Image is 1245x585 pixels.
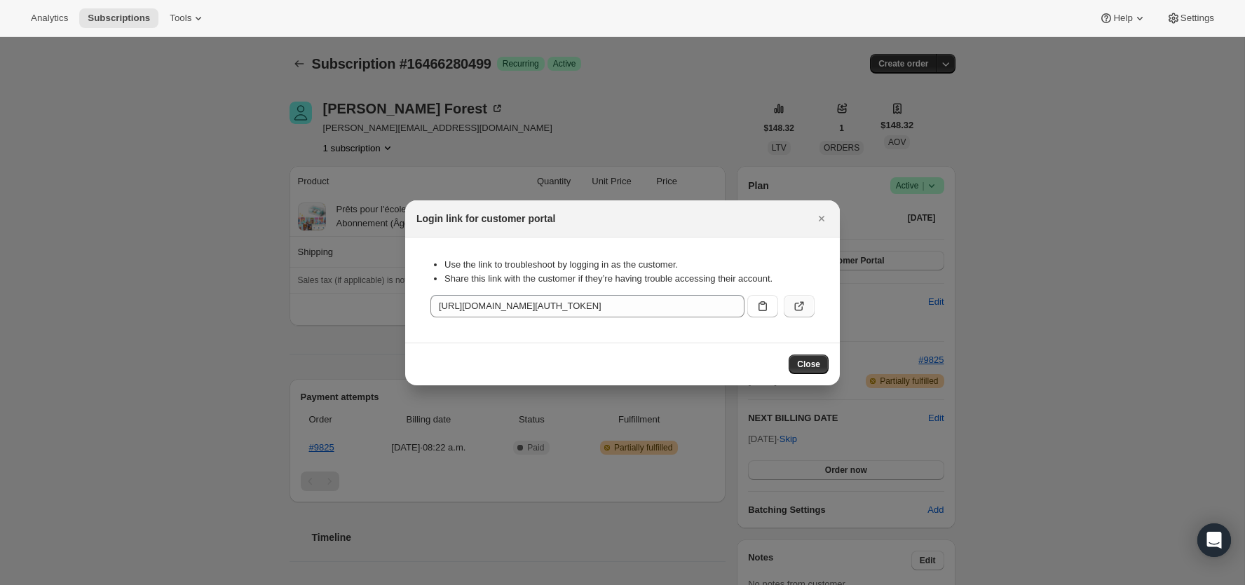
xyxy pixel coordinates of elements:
[31,13,68,24] span: Analytics
[1091,8,1155,28] button: Help
[416,212,555,226] h2: Login link for customer portal
[797,359,820,370] span: Close
[444,258,815,272] li: Use the link to troubleshoot by logging in as the customer.
[170,13,191,24] span: Tools
[1181,13,1214,24] span: Settings
[88,13,150,24] span: Subscriptions
[161,8,214,28] button: Tools
[1197,523,1231,557] div: Open Intercom Messenger
[1113,13,1132,24] span: Help
[22,8,76,28] button: Analytics
[79,8,158,28] button: Subscriptions
[789,355,829,374] button: Close
[812,209,831,228] button: Close
[1158,8,1223,28] button: Settings
[444,272,815,286] li: Share this link with the customer if they’re having trouble accessing their account.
